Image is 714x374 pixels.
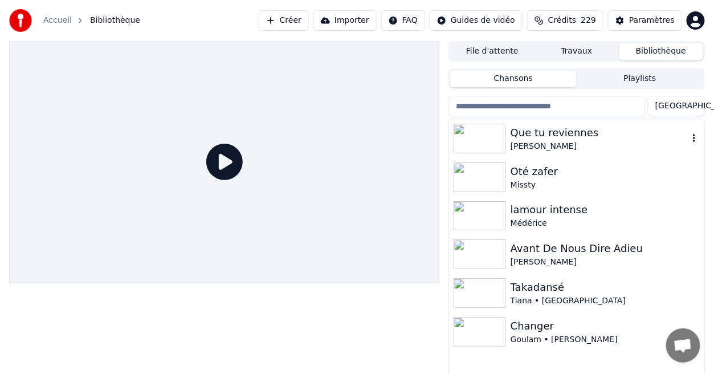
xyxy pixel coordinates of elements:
div: Takadansé [511,279,700,295]
div: [PERSON_NAME] [511,141,688,152]
div: Ouvrir le chat [666,328,700,363]
button: Paramètres [608,10,682,31]
div: Tiana • [GEOGRAPHIC_DATA] [511,295,700,307]
div: Oté zafer [511,164,700,180]
div: Que tu reviennes [511,125,688,141]
div: Changer [511,318,700,334]
div: [PERSON_NAME] [511,257,700,268]
nav: breadcrumb [43,15,140,26]
button: Playlists [577,71,703,87]
div: Paramètres [629,15,675,26]
button: Bibliothèque [619,43,703,60]
div: Goulam • [PERSON_NAME] [511,334,700,345]
div: Missty [511,180,700,191]
button: Chansons [450,71,577,87]
span: Crédits [548,15,576,26]
img: youka [9,9,32,32]
span: 229 [581,15,596,26]
button: FAQ [381,10,425,31]
a: Accueil [43,15,72,26]
div: Avant De Nous Dire Adieu [511,241,700,257]
span: Bibliothèque [90,15,140,26]
button: Guides de vidéo [430,10,523,31]
button: Crédits229 [527,10,603,31]
button: Créer [259,10,309,31]
div: lamour intense [511,202,700,218]
button: Importer [313,10,377,31]
button: Travaux [535,43,619,60]
div: Médérice [511,218,700,229]
button: File d'attente [450,43,535,60]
